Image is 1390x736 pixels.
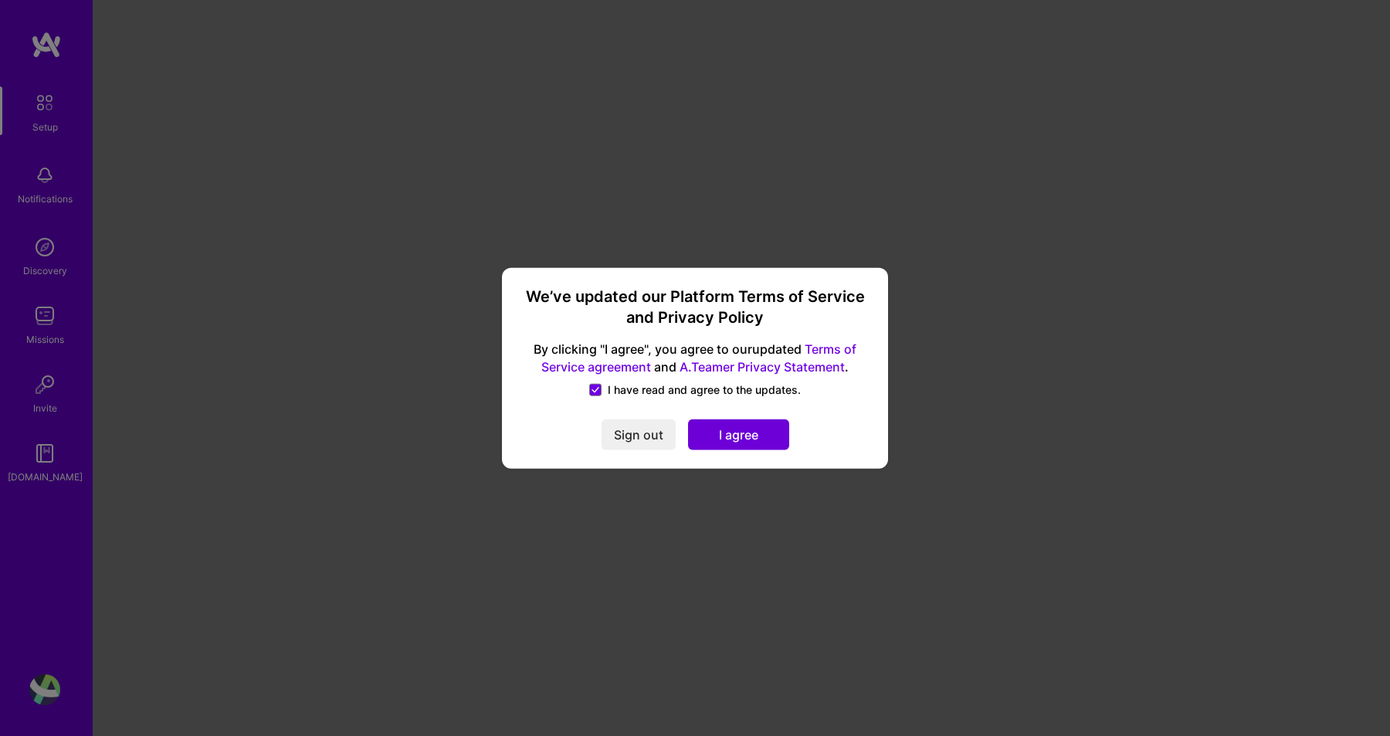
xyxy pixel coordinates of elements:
[602,419,676,450] button: Sign out
[680,359,845,375] a: A.Teamer Privacy Statement
[608,382,801,398] span: I have read and agree to the updates.
[688,419,789,450] button: I agree
[520,286,870,328] h3: We’ve updated our Platform Terms of Service and Privacy Policy
[520,341,870,376] span: By clicking "I agree", you agree to our updated and .
[541,341,856,375] a: Terms of Service agreement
